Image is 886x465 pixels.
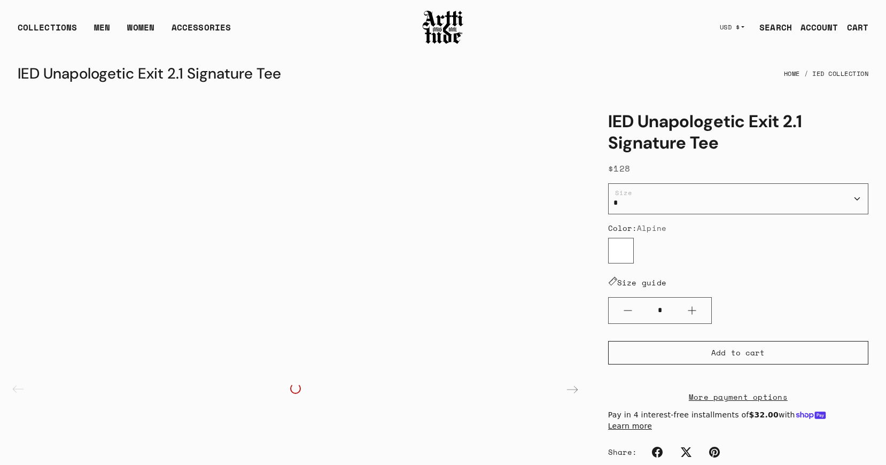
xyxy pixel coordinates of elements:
h1: IED Unapologetic Exit 2.1 Signature Tee [608,111,868,153]
span: USD $ [720,23,740,32]
div: COLLECTIONS [18,21,77,42]
div: IED Unapologetic Exit 2.1 Signature Tee [18,61,281,87]
a: Open cart [838,17,868,38]
img: Arttitude [422,9,464,45]
span: Share: [608,447,638,458]
a: MEN [94,21,110,42]
button: Minus [609,298,647,323]
a: Size guide [608,277,667,288]
a: Facebook [646,440,669,464]
span: $128 [608,162,631,175]
label: Alpine [608,238,634,263]
div: CART [847,21,868,34]
a: Home [784,62,800,86]
a: WOMEN [127,21,154,42]
input: Quantity [647,300,673,320]
span: Add to cart [711,347,765,358]
a: Pinterest [703,440,726,464]
button: Plus [673,298,711,323]
div: Color: [608,223,868,234]
button: USD $ [713,15,751,39]
div: ACCESSORIES [172,21,231,42]
div: Next slide [559,377,585,402]
a: More payment options [608,391,868,403]
a: SEARCH [751,17,792,38]
span: Alpine [637,222,666,234]
button: Add to cart [608,341,868,365]
a: IED Collection [812,62,868,86]
a: ACCOUNT [792,17,838,38]
ul: Main navigation [9,21,239,42]
a: Twitter [674,440,698,464]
